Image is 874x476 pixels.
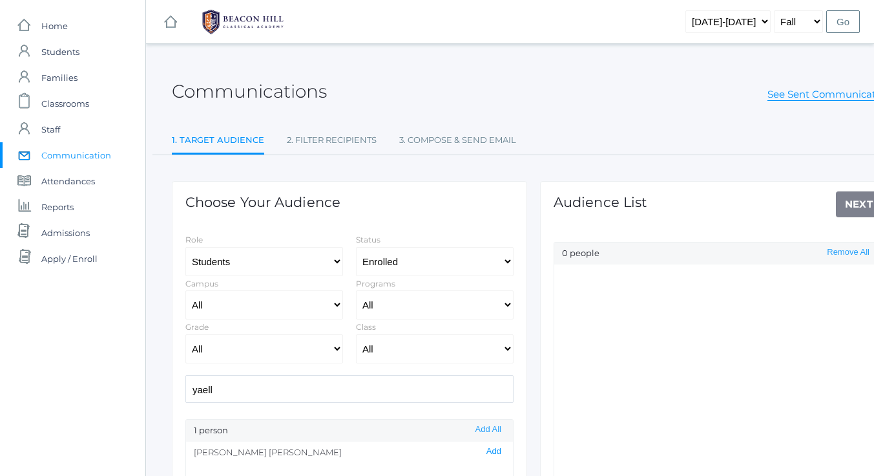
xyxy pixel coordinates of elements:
[41,116,60,142] span: Staff
[41,91,89,116] span: Classrooms
[356,235,380,244] label: Status
[472,424,505,435] button: Add All
[172,127,264,155] a: 1. Target Audience
[356,322,376,332] label: Class
[41,246,98,272] span: Apply / Enroll
[826,10,860,33] input: Go
[194,6,291,38] img: BHCALogos-05-308ed15e86a5a0abce9b8dd61676a3503ac9727e845dece92d48e8588c001991.png
[172,81,327,102] h2: Communications
[186,420,513,442] div: 1 person
[41,142,111,168] span: Communication
[41,194,74,220] span: Reports
[41,65,78,91] span: Families
[41,39,79,65] span: Students
[185,322,209,332] label: Grade
[41,220,90,246] span: Admissions
[41,13,68,39] span: Home
[185,375,514,403] input: Filter by name
[186,442,513,464] li: [PERSON_NAME] [PERSON_NAME]
[356,279,395,288] label: Programs
[823,247,873,258] button: Remove All
[185,235,203,244] label: Role
[41,168,95,194] span: Attendances
[185,195,340,210] h1: Choose Your Audience
[554,195,647,210] h1: Audience List
[483,446,505,457] button: Add
[399,127,516,153] a: 3. Compose & Send Email
[287,127,377,153] a: 2. Filter Recipients
[185,279,218,288] label: Campus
